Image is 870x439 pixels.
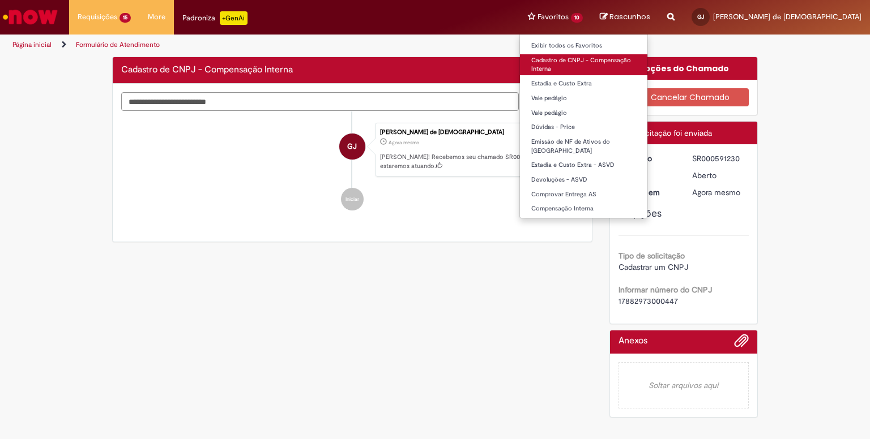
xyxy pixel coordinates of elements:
[609,11,650,22] span: Rascunhos
[339,134,365,160] div: Gilmar Medeiros de Jesus
[619,296,678,306] span: 17882973000447
[182,11,248,25] div: Padroniza
[692,153,745,164] div: SR000591230
[8,35,572,55] ul: Trilhas de página
[713,12,862,21] span: [PERSON_NAME] de [DEMOGRAPHIC_DATA]
[121,92,519,111] textarea: Digite sua mensagem aqui...
[347,133,357,160] span: GJ
[619,336,647,346] h2: Anexos
[615,170,684,181] dt: Status
[615,153,684,164] dt: Número
[121,123,583,177] li: Gilmar Medeiros de Jesus
[538,11,569,23] span: Favoritos
[619,128,712,138] span: Sua solicitação foi enviada
[520,92,647,105] a: Vale pedágio
[692,187,740,197] span: Agora mesmo
[380,153,577,170] p: [PERSON_NAME]! Recebemos seu chamado SR000591230 e em breve estaremos atuando.
[692,170,745,181] div: Aberto
[380,129,577,136] div: [PERSON_NAME] de [DEMOGRAPHIC_DATA]
[519,34,648,218] ul: Favoritos
[619,262,688,272] span: Cadastrar um CNPJ
[520,136,647,157] a: Emissão de NF de Ativos do [GEOGRAPHIC_DATA]
[121,65,293,75] h2: Cadastro de CNPJ - Compensação Interna Histórico de tíquete
[121,111,583,222] ul: Histórico de tíquete
[692,187,745,198] div: 29/09/2025 10:25:14
[615,187,684,198] dt: Criado em
[697,13,704,20] span: GJ
[600,12,650,23] a: Rascunhos
[734,333,749,354] button: Adicionar anexos
[692,187,740,197] time: 29/09/2025 10:25:14
[520,121,647,134] a: Dúvidas - Price
[520,107,647,119] a: Vale pedágio
[520,188,647,201] a: Comprovar Entrega AS
[520,78,647,90] a: Estadia e Custo Extra
[619,88,749,106] button: Cancelar Chamado
[619,285,712,295] b: Informar número do CNPJ
[520,203,647,215] a: Compensação Interna
[389,139,419,146] span: Agora mesmo
[12,40,52,49] a: Página inicial
[76,40,160,49] a: Formulário de Atendimento
[619,362,749,408] em: Soltar arquivos aqui
[389,139,419,146] time: 29/09/2025 10:25:14
[520,174,647,186] a: Devoluções - ASVD
[148,11,165,23] span: More
[520,54,647,75] a: Cadastro de CNPJ - Compensação Interna
[619,251,685,261] b: Tipo de solicitação
[571,13,583,23] span: 10
[1,6,59,28] img: ServiceNow
[120,13,131,23] span: 15
[520,40,647,52] a: Exibir todos os Favoritos
[220,11,248,25] p: +GenAi
[610,57,758,80] div: Opções do Chamado
[78,11,117,23] span: Requisições
[520,159,647,171] a: Estadia e Custo Extra - ASVD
